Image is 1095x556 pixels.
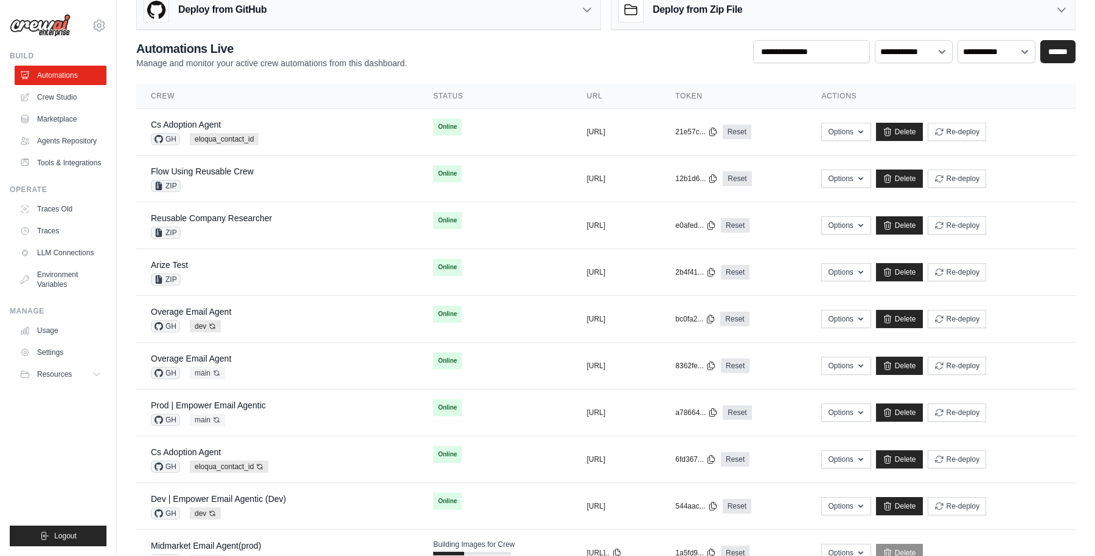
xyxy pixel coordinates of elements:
[15,321,106,340] a: Usage
[661,84,807,109] th: Token
[15,343,106,362] a: Settings
[723,171,751,186] a: Reset
[178,2,266,17] h3: Deploy from GitHub
[928,123,987,141] button: Re-deploy
[821,216,871,235] button: Options
[10,185,106,194] div: Operate
[151,507,180,520] span: GH
[190,507,221,520] span: dev
[876,403,923,422] a: Delete
[15,265,106,294] a: Environment Variables
[821,310,871,328] button: Options
[151,227,181,239] span: ZIP
[151,166,254,176] a: Flow Using Reusable Crew
[151,320,180,332] span: GH
[190,461,268,473] span: eloqua_contact_id
[675,127,717,137] button: 21e57c...
[15,109,106,129] a: Marketplace
[151,461,180,473] span: GH
[928,263,987,281] button: Re-deploy
[675,221,716,230] button: e0afed...
[723,405,751,420] a: Reset
[151,494,286,504] a: Dev | Empower Email Agentic (Dev)
[151,180,181,192] span: ZIP
[720,312,749,326] a: Reset
[37,369,72,379] span: Resources
[419,84,572,109] th: Status
[675,501,717,511] button: 544aac...
[15,243,106,263] a: LLM Connections
[876,497,923,515] a: Delete
[928,497,987,515] button: Re-deploy
[675,314,715,324] button: bc0fa2...
[928,357,987,375] button: Re-deploy
[433,540,515,549] span: Building Images for Crew
[136,40,407,57] h2: Automations Live
[151,367,180,379] span: GH
[15,365,106,384] button: Resources
[821,357,871,375] button: Options
[723,499,751,513] a: Reset
[433,212,462,229] span: Online
[572,84,661,109] th: URL
[151,213,272,223] a: Reusable Company Researcher
[433,399,462,416] span: Online
[721,359,749,373] a: Reset
[151,414,180,426] span: GH
[15,131,106,151] a: Agents Repository
[821,497,871,515] button: Options
[821,450,871,468] button: Options
[821,263,871,281] button: Options
[190,367,225,379] span: main
[433,446,462,463] span: Online
[433,118,462,136] span: Online
[821,170,871,188] button: Options
[433,259,462,276] span: Online
[190,320,221,332] span: dev
[10,526,106,546] button: Logout
[151,354,231,363] a: Overage Email Agent
[433,352,462,369] span: Online
[15,199,106,219] a: Traces Old
[653,2,742,17] h3: Deploy from Zip File
[151,307,231,317] a: Overage Email Agent
[54,531,77,541] span: Logout
[675,361,716,371] button: 8362fe...
[876,450,923,468] a: Delete
[433,306,462,323] span: Online
[928,450,987,468] button: Re-deploy
[928,170,987,188] button: Re-deploy
[675,455,716,464] button: 6fd367...
[433,165,462,182] span: Online
[876,123,923,141] a: Delete
[15,221,106,241] a: Traces
[928,403,987,422] button: Re-deploy
[151,400,266,410] a: Prod | Empower Email Agentic
[928,310,987,328] button: Re-deploy
[10,14,71,37] img: Logo
[136,57,407,69] p: Manage and monitor your active crew automations from this dashboard.
[807,84,1076,109] th: Actions
[723,125,751,139] a: Reset
[928,216,987,235] button: Re-deploy
[876,310,923,328] a: Delete
[821,403,871,422] button: Options
[821,123,871,141] button: Options
[721,265,749,280] a: Reset
[721,452,749,467] a: Reset
[675,174,718,184] button: 12b1d6...
[876,357,923,375] a: Delete
[675,267,716,277] button: 2b4f41...
[15,88,106,107] a: Crew Studio
[10,306,106,316] div: Manage
[190,414,225,426] span: main
[15,66,106,85] a: Automations
[721,218,749,233] a: Reset
[151,541,261,551] a: Midmarket Email Agent(prod)
[876,216,923,235] a: Delete
[10,51,106,61] div: Build
[151,120,221,129] a: Cs Adoption Agent
[151,260,188,270] a: Arize Test
[433,493,462,510] span: Online
[876,263,923,281] a: Delete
